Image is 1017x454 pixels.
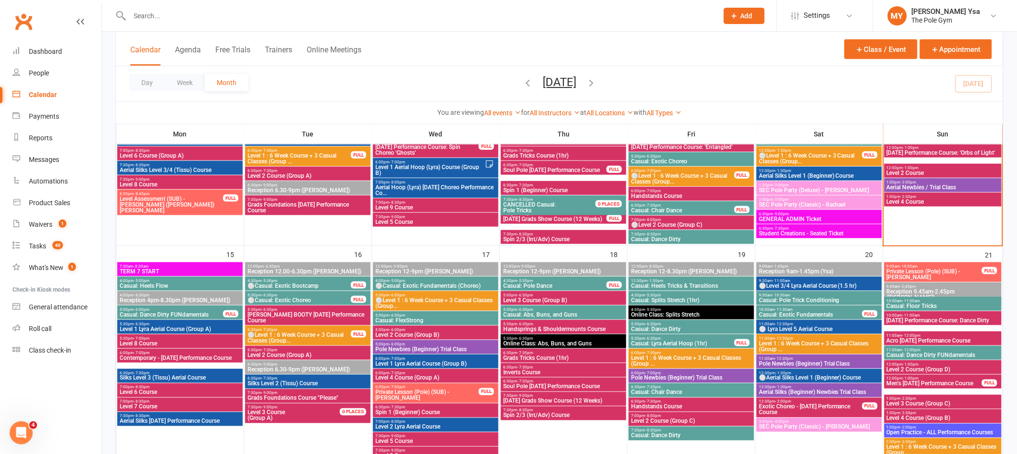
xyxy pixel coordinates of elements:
[628,124,756,144] th: Fri
[503,236,624,242] span: Spin 2/3 (Int/Adv) Course
[12,257,101,279] a: What's New1
[503,216,607,222] span: [DATE] Grads Show Course (12 Weeks)
[631,144,752,150] span: [DATE] Performance Course: 'Entangled'
[886,318,1000,323] span: [DATE] Performance Course: Dance Dirty
[119,153,241,159] span: Level 6 Course (Group A)
[375,328,496,332] span: 5:00pm
[772,264,788,269] span: - 1:45pm
[226,246,244,262] div: 15
[375,283,496,289] span: ⚪Casual: Exotic Fundamentals (Choreo)
[130,45,161,66] button: Calendar
[517,183,533,187] span: - 7:30pm
[758,169,880,173] span: 12:30pm
[389,279,405,283] span: - 5:00pm
[215,45,250,66] button: Free Trials
[134,192,149,196] span: - 8:45pm
[247,264,369,269] span: 12:00pm
[503,167,607,173] span: Soul Pole [DATE] Performance Course
[580,109,586,116] strong: at
[775,322,793,326] span: - 12:30pm
[375,269,496,274] span: Reception 12-9pm ([PERSON_NAME])
[247,332,351,344] span: ⚪Level 1 : 6 Week Course + 3 Casual Classes (Group...
[647,279,663,283] span: - 1:30pm
[734,172,750,179] div: FULL
[134,293,149,297] span: - 8:30pm
[758,231,880,236] span: Student Creations - Seated Ticket
[375,332,496,338] span: Level 2 Course (Group B)
[631,264,752,269] span: 12:00pm
[886,146,1000,150] span: 12:00pm
[886,195,1000,199] span: 1:00pm
[631,222,752,228] span: ⚪Level 2 Course (Group C)
[775,169,791,173] span: - 1:30pm
[503,269,624,274] span: Reception 12-9pm ([PERSON_NAME])
[503,307,624,312] span: 5:30pm
[772,293,790,297] span: - 10:30am
[247,197,369,202] span: 7:30pm
[517,148,533,153] span: - 7:30pm
[10,421,33,444] iframe: Intercom live chat
[503,183,624,187] span: 6:30pm
[503,163,607,167] span: 6:30pm
[631,269,752,274] span: Reception 12-8.30pm ([PERSON_NAME])
[119,182,241,187] span: Level 8 Course
[119,307,223,312] span: 5:00pm
[631,326,752,332] span: Casual: Dance Dirty
[119,283,241,289] span: Casual: Heels Flow
[119,163,241,167] span: 7:30pm
[503,312,624,318] span: Casual: Abs, Buns, and Guns
[758,264,880,269] span: 9:00am
[631,159,752,164] span: Casual: Exotic Choreo
[351,331,366,338] div: FULL
[758,183,880,187] span: 1:30pm
[134,163,149,167] span: - 8:30pm
[503,232,624,236] span: 7:30pm
[645,232,661,236] span: - 8:30pm
[119,279,241,283] span: 4:00pm
[261,197,277,202] span: - 9:00pm
[375,293,496,297] span: 5:00pm
[119,322,241,326] span: 5:30pm
[375,160,485,164] span: 6:00pm
[631,232,752,236] span: 7:30pm
[517,322,533,326] span: - 6:30pm
[758,187,880,193] span: SEC Pole Party (Deluxe) - [PERSON_NAME]
[734,206,750,213] div: FULL
[631,203,735,208] span: 6:30pm
[12,127,101,149] a: Reports
[29,48,62,55] div: Dashboard
[354,246,372,262] div: 16
[756,124,883,144] th: Sat
[900,264,918,269] span: - 10:00am
[375,164,485,176] span: Level 1 Aerial Hoop (Lyra) Course (Group B)
[912,7,980,16] div: [PERSON_NAME] Ysa
[223,195,238,202] div: FULL
[389,293,405,297] span: - 6:00pm
[724,8,765,24] button: Add
[247,328,351,332] span: 6:30pm
[351,282,366,289] div: FULL
[134,336,149,341] span: - 7:00pm
[29,91,57,98] div: Calendar
[517,307,533,312] span: - 6:30pm
[119,177,241,182] span: 7:30pm
[119,167,241,173] span: Aerial Silks Level 3/4 (Tissu) Course
[119,312,223,318] span: Casual: Dance Dirty FUNdamentals
[29,156,59,163] div: Messages
[741,12,753,20] span: Add
[758,297,880,303] span: Casual: Pole Trick Conditioning
[631,218,752,222] span: 7:00pm
[389,215,405,219] span: - 9:00pm
[119,297,241,303] span: Reception 4pm-8.30pm ([PERSON_NAME])
[607,282,622,289] div: FULL
[29,346,71,354] div: Class check-in
[375,297,496,309] span: ⚪Level 1 : 6 Week Course + 3 Casual Classes (Group...
[631,312,752,318] span: Online Class: Splits Stretch
[134,322,149,326] span: - 6:30pm
[982,267,997,274] div: FULL
[886,284,1000,289] span: 9:45am
[12,106,101,127] a: Payments
[261,148,277,153] span: - 7:30pm
[437,109,484,116] strong: You are viewing
[29,303,87,311] div: General attendance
